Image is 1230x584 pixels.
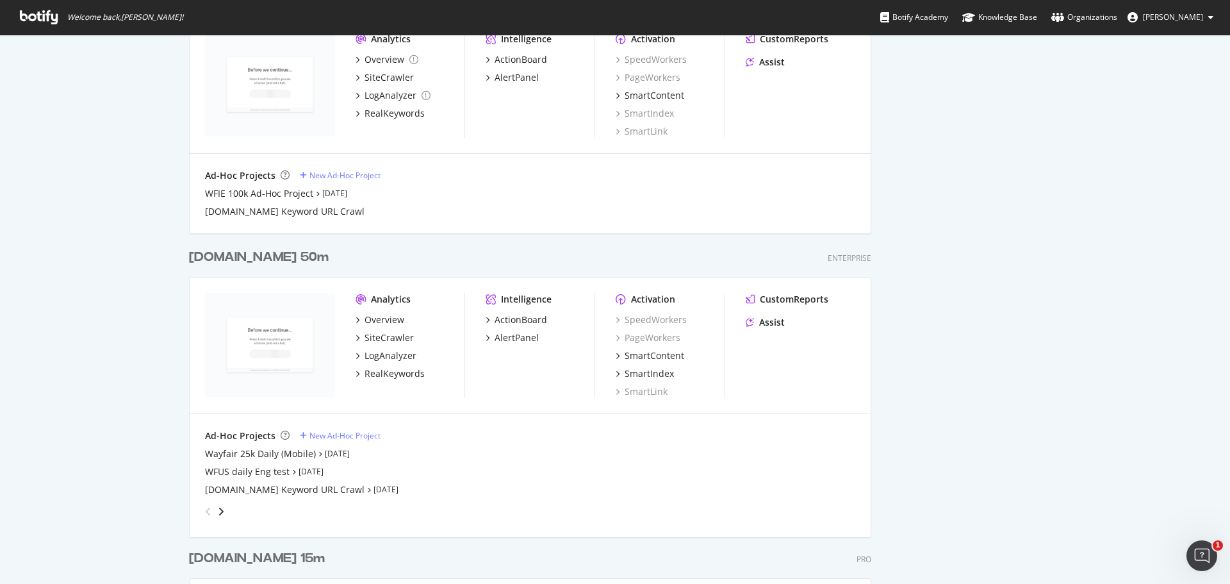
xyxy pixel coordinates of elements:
[625,89,684,102] div: SmartContent
[616,125,668,138] a: SmartLink
[486,313,547,326] a: ActionBoard
[1143,12,1203,22] span: Harry Hji kakou
[631,33,675,46] div: Activation
[205,205,365,218] a: [DOMAIN_NAME] Keyword URL Crawl
[200,501,217,522] div: angle-left
[299,466,324,477] a: [DATE]
[495,331,539,344] div: AlertPanel
[189,248,329,267] div: [DOMAIN_NAME] 50m
[828,253,871,263] div: Enterprise
[371,33,411,46] div: Analytics
[365,367,425,380] div: RealKeywords
[365,89,416,102] div: LogAnalyzer
[365,331,414,344] div: SiteCrawler
[616,367,674,380] a: SmartIndex
[746,316,785,329] a: Assist
[616,107,674,120] a: SmartIndex
[486,331,539,344] a: AlertPanel
[962,11,1037,24] div: Knowledge Base
[300,430,381,441] a: New Ad-Hoc Project
[205,33,335,137] img: www.wayfair.ie
[616,385,668,398] a: SmartLink
[356,107,425,120] a: RealKeywords
[309,170,381,181] div: New Ad-Hoc Project
[356,367,425,380] a: RealKeywords
[616,349,684,362] a: SmartContent
[205,465,290,478] a: WFUS daily Eng test
[189,549,330,568] a: [DOMAIN_NAME] 15m
[746,56,785,69] a: Assist
[356,313,404,326] a: Overview
[67,12,183,22] span: Welcome back, [PERSON_NAME] !
[322,188,347,199] a: [DATE]
[616,53,687,66] a: SpeedWorkers
[857,554,871,565] div: Pro
[1186,540,1217,571] iframe: Intercom live chat
[616,331,680,344] a: PageWorkers
[486,71,539,84] a: AlertPanel
[501,33,552,46] div: Intelligence
[501,293,552,306] div: Intelligence
[365,53,404,66] div: Overview
[495,71,539,84] div: AlertPanel
[205,293,335,397] img: www.wayfair.com
[365,313,404,326] div: Overview
[205,187,313,200] a: WFIE 100k Ad-Hoc Project
[189,248,334,267] a: [DOMAIN_NAME] 50m
[309,430,381,441] div: New Ad-Hoc Project
[631,293,675,306] div: Activation
[325,448,350,459] a: [DATE]
[1051,11,1117,24] div: Organizations
[217,505,225,518] div: angle-right
[759,316,785,329] div: Assist
[616,71,680,84] a: PageWorkers
[356,89,430,102] a: LogAnalyzer
[495,313,547,326] div: ActionBoard
[371,293,411,306] div: Analytics
[486,53,547,66] a: ActionBoard
[300,170,381,181] a: New Ad-Hoc Project
[356,53,418,66] a: Overview
[365,107,425,120] div: RealKeywords
[365,349,416,362] div: LogAnalyzer
[495,53,547,66] div: ActionBoard
[759,56,785,69] div: Assist
[1117,7,1224,28] button: [PERSON_NAME]
[365,71,414,84] div: SiteCrawler
[616,89,684,102] a: SmartContent
[189,549,325,568] div: [DOMAIN_NAME] 15m
[205,169,275,182] div: Ad-Hoc Projects
[356,349,416,362] a: LogAnalyzer
[205,447,316,460] a: Wayfair 25k Daily (Mobile)
[356,331,414,344] a: SiteCrawler
[746,293,828,306] a: CustomReports
[625,349,684,362] div: SmartContent
[880,11,948,24] div: Botify Academy
[746,33,828,46] a: CustomReports
[760,33,828,46] div: CustomReports
[205,430,275,442] div: Ad-Hoc Projects
[625,367,674,380] div: SmartIndex
[616,313,687,326] a: SpeedWorkers
[1213,540,1223,551] span: 1
[356,71,414,84] a: SiteCrawler
[205,483,365,496] a: [DOMAIN_NAME] Keyword URL Crawl
[760,293,828,306] div: CustomReports
[373,484,398,495] a: [DATE]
